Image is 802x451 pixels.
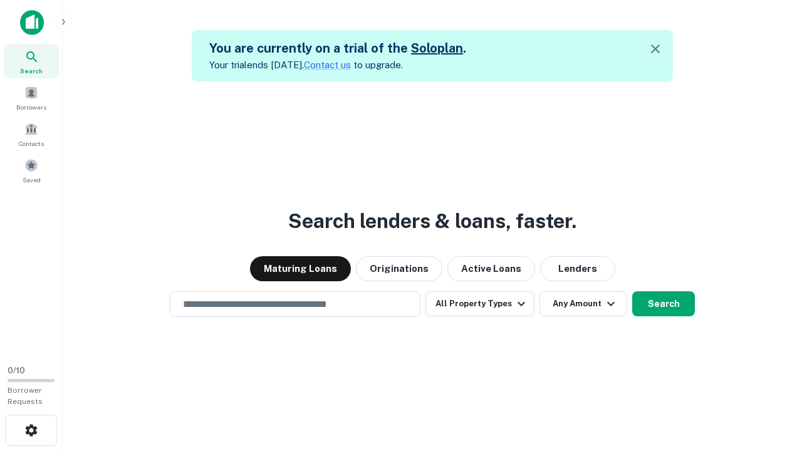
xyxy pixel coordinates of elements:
[739,351,802,411] iframe: Chat Widget
[4,153,59,187] a: Saved
[209,39,466,58] h5: You are currently on a trial of the .
[425,291,534,316] button: All Property Types
[411,41,463,56] a: Soloplan
[209,58,466,73] p: Your trial ends [DATE]. to upgrade.
[356,256,442,281] button: Originations
[8,386,43,406] span: Borrower Requests
[16,102,46,112] span: Borrowers
[250,256,351,281] button: Maturing Loans
[4,81,59,115] a: Borrowers
[8,366,25,375] span: 0 / 10
[288,206,576,236] h3: Search lenders & loans, faster.
[20,10,44,35] img: capitalize-icon.png
[304,60,351,70] a: Contact us
[632,291,695,316] button: Search
[4,117,59,151] a: Contacts
[20,66,43,76] span: Search
[540,256,615,281] button: Lenders
[539,291,627,316] button: Any Amount
[447,256,535,281] button: Active Loans
[4,44,59,78] a: Search
[19,138,44,148] span: Contacts
[23,175,41,185] span: Saved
